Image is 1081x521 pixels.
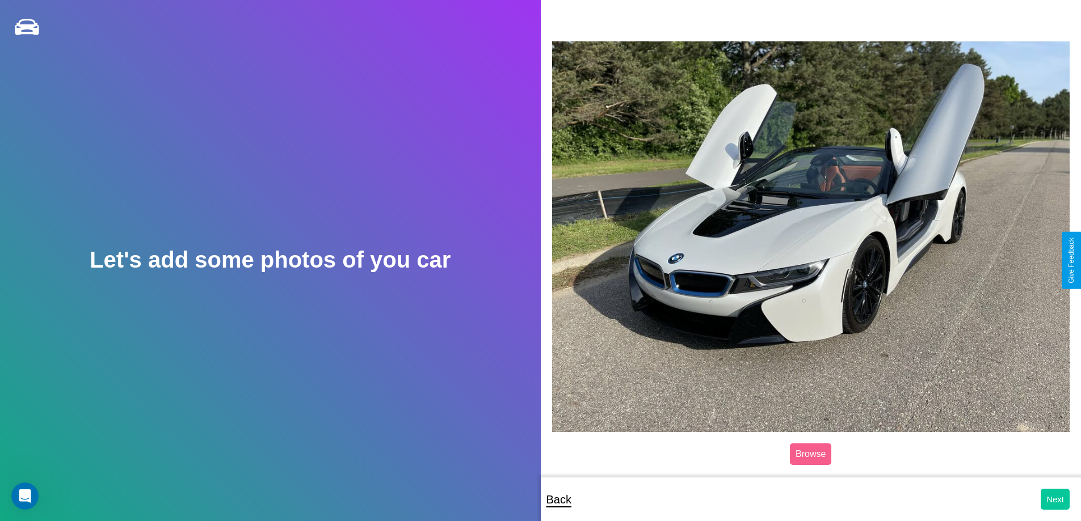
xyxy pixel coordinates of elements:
div: Give Feedback [1067,238,1075,283]
img: posted [552,41,1070,431]
p: Back [546,489,571,510]
label: Browse [790,443,831,465]
iframe: Intercom live chat [11,482,39,510]
h2: Let's add some photos of you car [90,247,451,273]
button: Next [1041,489,1070,510]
